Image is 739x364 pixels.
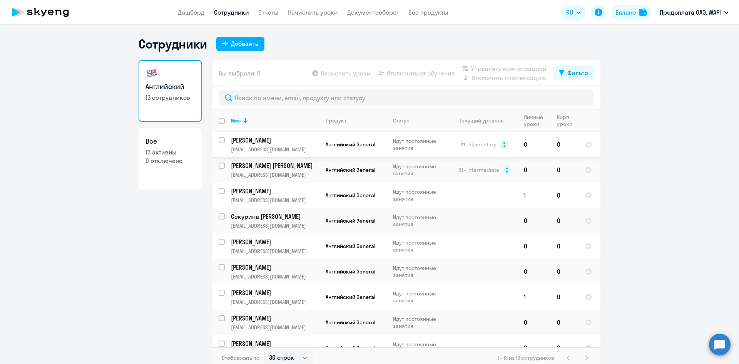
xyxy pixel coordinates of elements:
[518,132,551,157] td: 0
[553,66,594,80] button: Фильтр
[458,166,499,173] span: B1 - Intermediate
[145,82,195,92] h3: Английский
[660,8,721,17] p: Предоплата ОАЭ, WAPI
[551,183,579,208] td: 0
[551,284,579,310] td: 0
[178,8,205,16] a: Дашборд
[551,132,579,157] td: 0
[214,8,249,16] a: Сотрудники
[231,289,319,297] a: [PERSON_NAME]
[231,248,319,255] p: [EMAIL_ADDRESS][DOMAIN_NAME]
[145,148,195,156] p: 13 активны
[288,8,338,16] a: Начислить уроки
[231,212,319,221] a: Секурина [PERSON_NAME]
[611,5,651,20] button: Балансbalance
[231,314,318,322] p: [PERSON_NAME]
[393,214,446,228] p: Идут постоянные занятия
[551,208,579,233] td: 0
[231,39,258,48] div: Добавить
[145,93,195,102] p: 13 сотрудников
[393,315,446,329] p: Идут постоянные занятия
[231,136,319,144] a: [PERSON_NAME]
[231,136,318,144] p: [PERSON_NAME]
[145,156,195,165] p: 0 отключено
[461,141,497,148] span: A1 - Elementary
[524,114,545,127] div: Личные уроки
[524,114,550,127] div: Личные уроки
[231,222,319,229] p: [EMAIL_ADDRESS][DOMAIN_NAME]
[326,192,375,199] span: Английский General
[518,157,551,183] td: 0
[326,294,375,300] span: Английский General
[231,289,318,297] p: [PERSON_NAME]
[393,341,446,355] p: Идут постоянные занятия
[518,233,551,259] td: 0
[393,117,446,124] div: Статус
[231,197,319,204] p: [EMAIL_ADDRESS][DOMAIN_NAME]
[393,239,446,253] p: Идут постоянные занятия
[639,8,647,16] img: balance
[518,335,551,361] td: 0
[326,217,375,224] span: Английский General
[231,187,318,195] p: [PERSON_NAME]
[452,117,517,124] div: Текущий уровень
[326,319,375,326] span: Английский General
[518,208,551,233] td: 0
[393,265,446,278] p: Идут постоянные занятия
[231,212,318,221] p: Секурина [PERSON_NAME]
[231,339,318,348] p: [PERSON_NAME]
[139,36,207,52] h1: Сотрудники
[551,259,579,284] td: 0
[393,138,446,151] p: Идут постоянные занятия
[460,117,503,124] div: Текущий уровень
[231,314,319,322] a: [PERSON_NAME]
[567,68,588,77] div: Фильтр
[231,171,319,178] p: [EMAIL_ADDRESS][DOMAIN_NAME]
[498,354,554,361] span: 1 - 13 из 13 сотрудников
[231,238,318,246] p: [PERSON_NAME]
[231,263,318,272] p: [PERSON_NAME]
[326,117,346,124] div: Продукт
[557,114,573,127] div: Корп. уроки
[231,117,319,124] div: Имя
[326,344,375,351] span: Английский General
[551,310,579,335] td: 0
[231,324,319,331] p: [EMAIL_ADDRESS][DOMAIN_NAME]
[258,8,279,16] a: Отчеты
[231,161,318,170] p: [PERSON_NAME] [PERSON_NAME]
[518,284,551,310] td: 1
[326,268,375,275] span: Английский General
[231,146,319,153] p: [EMAIL_ADDRESS][DOMAIN_NAME]
[561,5,586,20] button: RU
[393,117,410,124] div: Статус
[231,117,241,124] div: Имя
[231,238,319,246] a: [PERSON_NAME]
[222,354,261,361] span: Отображать по:
[551,335,579,361] td: 0
[145,67,158,79] img: english
[518,310,551,335] td: 0
[231,263,319,272] a: [PERSON_NAME]
[615,8,636,17] div: Баланс
[216,37,264,51] button: Добавить
[145,136,195,146] h3: Все
[518,259,551,284] td: 0
[231,161,319,170] a: [PERSON_NAME] [PERSON_NAME]
[326,243,375,250] span: Английский General
[139,128,202,190] a: Все13 активны0 отключено
[551,233,579,259] td: 0
[393,290,446,304] p: Идут постоянные занятия
[393,163,446,177] p: Идут постоянные занятия
[231,299,319,305] p: [EMAIL_ADDRESS][DOMAIN_NAME]
[408,8,448,16] a: Все продукты
[566,8,573,17] span: RU
[518,183,551,208] td: 1
[219,90,594,106] input: Поиск по имени, email, продукту или статусу
[393,188,446,202] p: Идут постоянные занятия
[551,157,579,183] td: 0
[231,187,319,195] a: [PERSON_NAME]
[557,114,578,127] div: Корп. уроки
[326,141,375,148] span: Английский General
[139,60,202,122] a: Английский13 сотрудников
